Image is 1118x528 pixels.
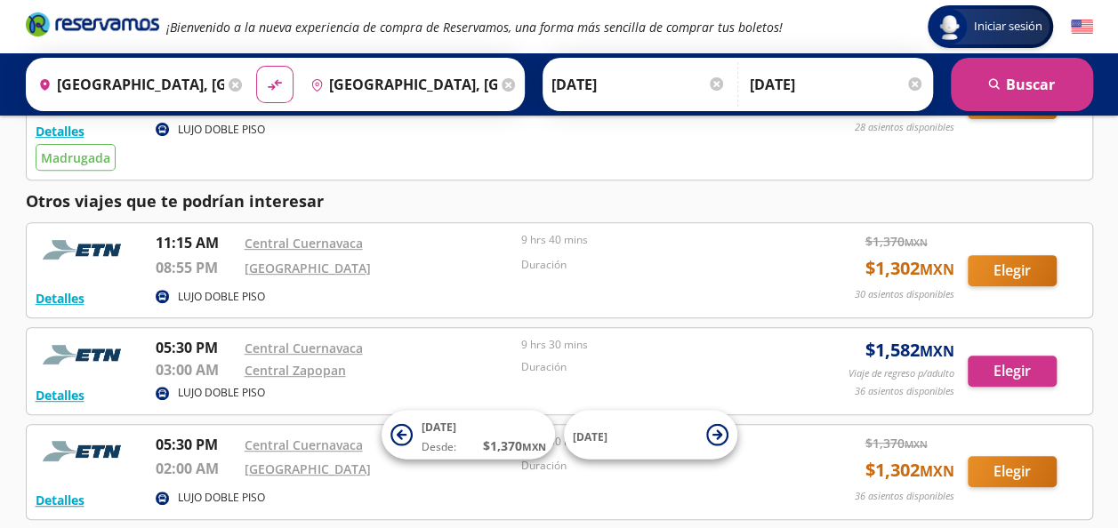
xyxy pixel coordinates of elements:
[905,236,928,249] small: MXN
[521,359,790,375] p: Duración
[483,436,546,455] span: $ 1,370
[26,189,1093,213] p: Otros viajes que te podrían interesar
[41,149,110,166] span: Madrugada
[36,434,133,469] img: RESERVAMOS
[951,58,1093,111] button: Buscar
[521,257,790,273] p: Duración
[920,461,954,481] small: MXN
[245,362,346,379] a: Central Zapopan
[855,287,954,302] p: 30 asientos disponibles
[36,232,133,268] img: RESERVAMOS
[178,122,265,138] p: LUJO DOBLE PISO
[36,491,84,509] button: Detalles
[245,436,363,453] a: Central Cuernavaca
[849,366,954,381] p: Viaje de regreso p/adulto
[521,337,790,353] p: 9 hrs 30 mins
[156,337,236,358] p: 05:30 PM
[865,337,954,364] span: $ 1,582
[750,62,924,107] input: Opcional
[156,232,236,253] p: 11:15 AM
[1071,16,1093,38] button: English
[522,440,546,453] small: MXN
[178,385,265,401] p: LUJO DOBLE PISO
[26,11,159,37] i: Brand Logo
[521,232,790,248] p: 9 hrs 40 mins
[245,260,371,276] a: [GEOGRAPHIC_DATA]
[573,428,607,444] span: [DATE]
[178,490,265,506] p: LUJO DOBLE PISO
[968,356,1057,387] button: Elegir
[245,340,363,356] a: Central Cuernavaca
[855,384,954,399] p: 36 asientos disponibles
[178,289,265,305] p: LUJO DOBLE PISO
[968,255,1057,286] button: Elegir
[31,62,225,107] input: Buscar Origen
[166,19,783,36] em: ¡Bienvenido a la nueva experiencia de compra de Reservamos, una forma más sencilla de comprar tus...
[36,337,133,372] img: RESERVAMOS
[156,458,236,479] p: 02:00 AM
[36,386,84,404] button: Detalles
[865,457,954,484] span: $ 1,302
[245,460,371,477] a: [GEOGRAPHIC_DATA]
[422,439,456,455] span: Desde:
[156,257,236,278] p: 08:55 PM
[422,420,456,435] span: [DATE]
[245,235,363,252] a: Central Cuernavaca
[36,122,84,140] button: Detalles
[855,120,954,135] p: 28 asientos disponibles
[865,255,954,282] span: $ 1,302
[967,18,1050,36] span: Iniciar sesión
[551,62,726,107] input: Elegir Fecha
[855,489,954,504] p: 36 asientos disponibles
[303,62,497,107] input: Buscar Destino
[36,289,84,308] button: Detalles
[865,434,928,452] span: $ 1,370
[865,232,928,251] span: $ 1,370
[382,411,555,460] button: [DATE]Desde:$1,370MXN
[26,11,159,43] a: Brand Logo
[905,437,928,451] small: MXN
[521,458,790,474] p: Duración
[968,456,1057,487] button: Elegir
[564,411,737,460] button: [DATE]
[920,260,954,279] small: MXN
[920,341,954,361] small: MXN
[156,359,236,380] p: 03:00 AM
[156,434,236,455] p: 05:30 PM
